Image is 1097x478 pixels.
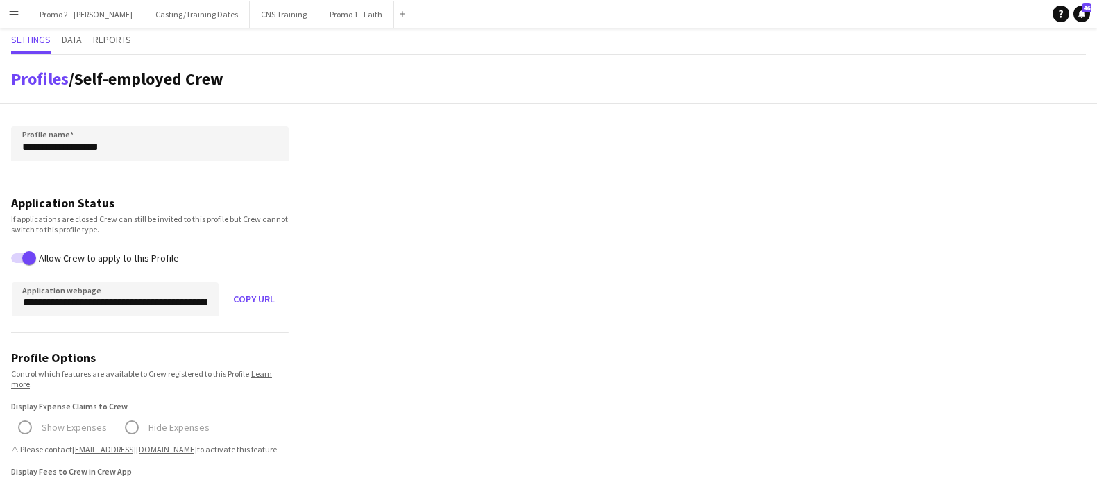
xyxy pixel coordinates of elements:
[1073,6,1090,22] a: 46
[11,400,289,413] label: Display Expense Claims to Crew
[11,368,272,389] a: Learn more
[1082,3,1091,12] span: 46
[11,444,289,454] span: ⚠ Please contact to activate this feature
[11,195,289,211] h3: Application Status
[62,35,82,44] span: Data
[11,68,69,89] a: Profiles
[11,35,51,44] span: Settings
[11,466,289,478] label: Display Fees to Crew in Crew App
[144,1,250,28] button: Casting/Training Dates
[11,350,289,366] h3: Profile Options
[250,1,318,28] button: CNS Training
[11,368,289,389] div: Control which features are available to Crew registered to this Profile. .
[36,253,179,264] label: Allow Crew to apply to this Profile
[11,214,289,234] div: If applications are closed Crew can still be invited to this profile but Crew cannot switch to th...
[74,68,223,89] span: Self-employed Crew
[72,444,197,454] a: [EMAIL_ADDRESS][DOMAIN_NAME]
[219,282,289,316] button: Copy URL
[11,69,223,89] h1: /
[93,35,131,44] span: Reports
[28,1,144,28] button: Promo 2 - [PERSON_NAME]
[318,1,394,28] button: Promo 1 - Faith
